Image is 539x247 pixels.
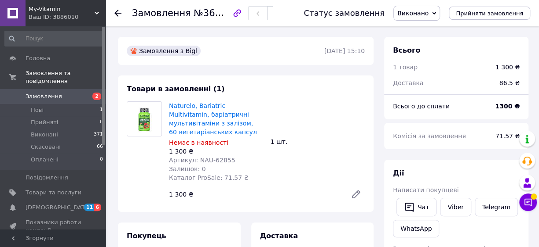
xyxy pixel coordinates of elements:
[31,143,61,151] span: Скасовані
[169,157,235,164] span: Артикул: NAU-62855
[169,102,257,136] a: Naturelo, Bariatric Multivitamin, баріатричні мультивітаміни з залізом, 60 вегетаріанських капсул
[127,85,225,93] span: Товари в замовленні (1)
[4,31,104,47] input: Пошук
[393,220,439,237] a: WhatsApp
[165,188,344,200] div: 1 300 ₴
[114,9,121,18] div: Повернутися назад
[97,143,103,151] span: 66
[31,131,58,139] span: Виконані
[440,198,471,216] a: Viber
[393,64,418,71] span: 1 товар
[393,132,466,140] span: Комісія за замовлення
[84,204,94,211] span: 11
[92,93,101,100] span: 2
[127,232,166,240] span: Покупець
[26,174,68,182] span: Повідомлення
[494,73,525,93] div: 86.5 ₴
[393,79,423,86] span: Доставка
[29,5,95,13] span: My-Vitamin
[393,169,404,177] span: Дії
[169,147,264,156] div: 1 300 ₴
[260,232,298,240] span: Доставка
[495,103,520,110] b: 1300 ₴
[396,198,436,216] button: Чат
[169,165,206,172] span: Залишок: 0
[26,189,81,197] span: Товари та послуги
[475,198,518,216] a: Telegram
[100,106,103,114] span: 1
[324,47,365,54] time: [DATE] 15:10
[495,132,520,140] span: 71.57 ₴
[267,136,369,148] div: 1 шт.
[31,118,58,126] span: Прийняті
[26,69,106,85] span: Замовлення та повідомлення
[495,63,520,72] div: 1 300 ₴
[31,156,59,164] span: Оплачені
[347,186,365,203] a: Редагувати
[127,46,201,56] div: Замовлення з Bigl
[393,186,458,193] span: Написати покупцеві
[29,13,106,21] div: Ваш ID: 3886010
[169,174,249,181] span: Каталог ProSale: 71.57 ₴
[26,93,62,100] span: Замовлення
[31,106,44,114] span: Нові
[393,46,420,54] span: Всього
[393,103,450,110] span: Всього до сплати
[100,156,103,164] span: 0
[26,54,50,62] span: Головна
[449,7,530,20] button: Прийняти замовлення
[169,139,228,146] span: Немає в наявності
[100,118,103,126] span: 0
[397,10,429,17] span: Виконано
[26,218,81,234] span: Показники роботи компанії
[304,9,385,18] div: Статус замовлення
[456,10,523,17] span: Прийняти замовлення
[26,204,91,211] span: [DEMOGRAPHIC_DATA]
[132,8,191,18] span: Замовлення
[132,102,156,136] img: Naturelo, Bariatric Multivitamin, баріатричні мультивітаміни з залізом, 60 вегетаріанських капсул
[94,204,101,211] span: 6
[94,131,103,139] span: 371
[519,193,537,211] button: Чат з покупцем
[194,7,256,18] span: №361628457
